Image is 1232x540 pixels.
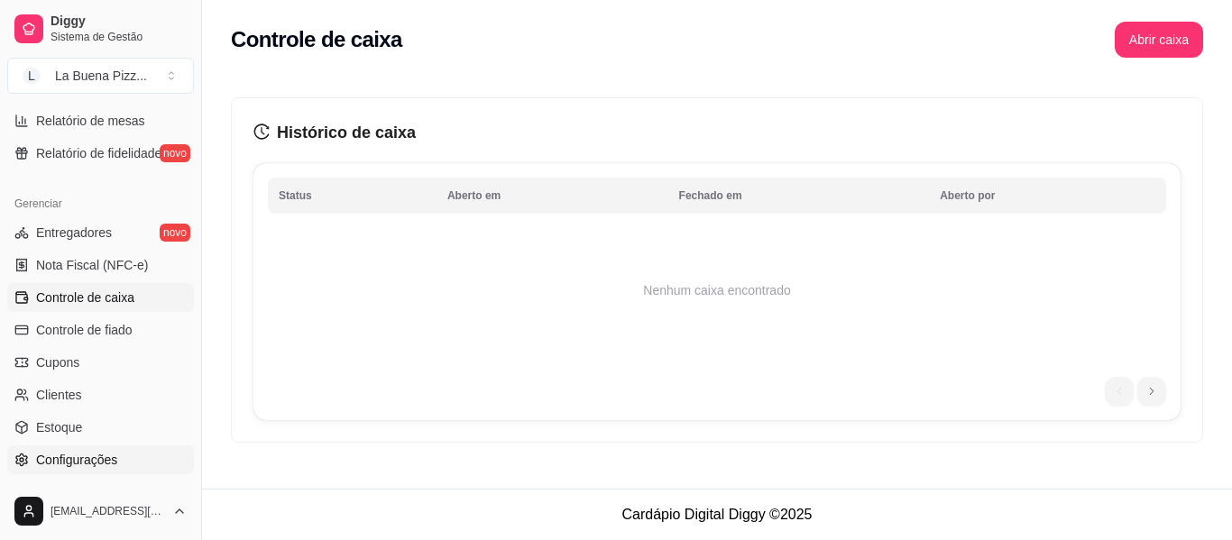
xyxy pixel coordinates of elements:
span: Controle de fiado [36,321,133,339]
button: Select a team [7,58,194,94]
a: Cupons [7,348,194,377]
a: Clientes [7,380,194,409]
span: Cupons [36,353,79,371]
span: Relatório de fidelidade [36,144,161,162]
span: Relatório de mesas [36,112,145,130]
th: Status [268,178,437,214]
th: Aberto em [437,178,668,214]
td: Nenhum caixa encontrado [268,218,1166,362]
span: Clientes [36,386,82,404]
a: Controle de fiado [7,316,194,344]
span: Diggy [51,14,187,30]
a: Relatório de fidelidadenovo [7,139,194,168]
nav: pagination navigation [1096,368,1175,415]
span: history [253,124,270,140]
a: Configurações [7,445,194,474]
span: L [23,67,41,85]
span: Entregadores [36,224,112,242]
h2: Controle de caixa [231,25,402,54]
span: Nota Fiscal (NFC-e) [36,256,148,274]
th: Fechado em [668,178,930,214]
div: La Buena Pizz ... [55,67,147,85]
span: Sistema de Gestão [51,30,187,44]
a: Controle de caixa [7,283,194,312]
h3: Histórico de caixa [253,120,1181,145]
button: Abrir caixa [1115,22,1203,58]
th: Aberto por [929,178,1166,214]
a: Nota Fiscal (NFC-e) [7,251,194,279]
a: Relatório de mesas [7,106,194,135]
span: Controle de caixa [36,288,134,307]
span: Estoque [36,418,82,436]
footer: Cardápio Digital Diggy © 2025 [202,489,1232,540]
div: Gerenciar [7,189,194,218]
a: DiggySistema de Gestão [7,7,194,50]
button: [EMAIL_ADDRESS][DOMAIN_NAME] [7,490,194,533]
a: Estoque [7,413,194,442]
li: next page button [1137,377,1166,406]
span: [EMAIL_ADDRESS][DOMAIN_NAME] [51,504,165,518]
span: Configurações [36,451,117,469]
a: Entregadoresnovo [7,218,194,247]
